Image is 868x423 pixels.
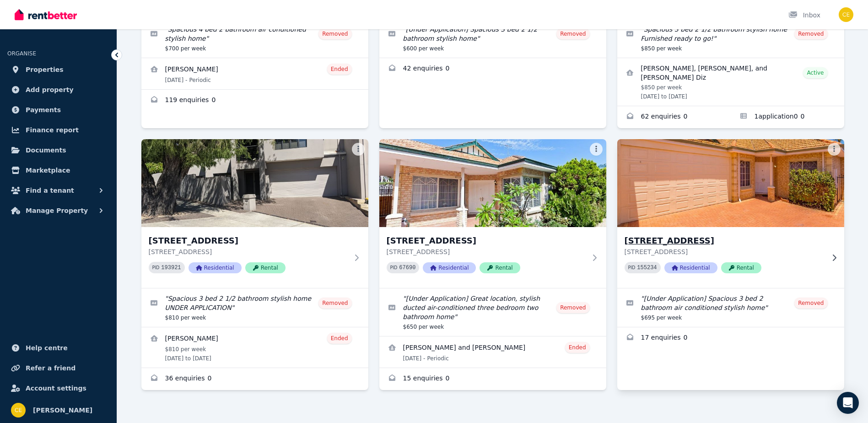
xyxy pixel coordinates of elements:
[399,265,415,271] code: 67690
[625,234,824,247] h3: [STREET_ADDRESS]
[26,363,75,374] span: Refer a friend
[617,327,844,349] a: Enquiries for 94B Graylands Road, Claremont
[617,139,844,288] a: 94B Graylands Road, Claremont[STREET_ADDRESS][STREET_ADDRESS]PID 155234ResidentialRental
[141,139,368,288] a: 18 Sherwood Street, Maylands[STREET_ADDRESS][STREET_ADDRESS]PID 193921ResidentialRental
[828,143,841,156] button: More options
[15,8,77,22] img: RentBetter
[617,106,731,128] a: Enquiries for 16 Sherwood Street, Maylands
[26,342,68,353] span: Help centre
[26,125,79,136] span: Finance report
[788,11,820,20] div: Inbox
[7,50,36,57] span: ORGANISE
[26,84,74,95] span: Add property
[480,262,520,273] span: Rental
[26,145,66,156] span: Documents
[141,327,368,368] a: View details for Adrian Bradley Sutton
[721,262,761,273] span: Rental
[352,143,365,156] button: More options
[839,7,853,22] img: Cheryl Evans
[617,288,844,327] a: Edit listing: [Under Application] Spacious 3 bed 2 bathroom air conditioned stylish home
[26,205,88,216] span: Manage Property
[617,58,844,106] a: View details for Jade Huysse, Michalina Derewonko, and Patricia Irene Dimitrakopoulos Diz
[637,265,657,271] code: 155234
[26,383,86,394] span: Account settings
[7,379,109,397] a: Account settings
[189,262,242,273] span: Residential
[11,403,26,418] img: Cheryl Evans
[664,262,717,273] span: Residential
[837,392,859,414] div: Open Intercom Messenger
[26,104,61,115] span: Payments
[625,247,824,256] p: [STREET_ADDRESS]
[141,139,368,227] img: 18 Sherwood Street, Maylands
[33,405,92,416] span: [PERSON_NAME]
[7,121,109,139] a: Finance report
[161,265,181,271] code: 193921
[149,247,348,256] p: [STREET_ADDRESS]
[379,336,606,368] a: View details for Ash Boddy and Anahit Galstyan
[731,106,844,128] a: Applications for 16 Sherwood Street, Maylands
[7,141,109,159] a: Documents
[141,368,368,390] a: Enquiries for 18 Sherwood Street, Maylands
[7,181,109,200] button: Find a tenant
[7,339,109,357] a: Help centre
[590,143,603,156] button: More options
[423,262,476,273] span: Residential
[141,19,368,58] a: Edit listing: Spacious 4 bed 2 bathroom air conditioned stylish home
[628,265,636,270] small: PID
[7,81,109,99] a: Add property
[379,139,606,227] img: 94A Graylands Road, Claremont
[149,234,348,247] h3: [STREET_ADDRESS]
[26,185,74,196] span: Find a tenant
[141,288,368,327] a: Edit listing: Spacious 3 bed 2 1/2 bathroom stylish home UNDER APPLICATION
[7,101,109,119] a: Payments
[7,161,109,179] a: Marketplace
[141,90,368,112] a: Enquiries for 2 Kelvin Street, Maylands
[7,201,109,220] button: Manage Property
[611,137,850,229] img: 94B Graylands Road, Claremont
[379,19,606,58] a: Edit listing: [Under Application] Spacious 3 bed 2 1/2 bathroom stylish home
[379,139,606,288] a: 94A Graylands Road, Claremont[STREET_ADDRESS][STREET_ADDRESS]PID 67690ResidentialRental
[245,262,286,273] span: Rental
[379,58,606,80] a: Enquiries for 14 Sherwood Street, Maylands
[26,64,64,75] span: Properties
[7,359,109,377] a: Refer a friend
[379,288,606,336] a: Edit listing: [Under Application] Great location, stylish ducted air-conditioned three bedroom tw...
[7,60,109,79] a: Properties
[617,19,844,58] a: Edit listing: Spacious 3 bed 2 1/2 bathroom stylish home Furnished ready to go!
[387,247,586,256] p: [STREET_ADDRESS]
[390,265,398,270] small: PID
[141,58,368,89] a: View details for Darryl Cassell
[26,165,70,176] span: Marketplace
[387,234,586,247] h3: [STREET_ADDRESS]
[152,265,160,270] small: PID
[379,368,606,390] a: Enquiries for 94A Graylands Road, Claremont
